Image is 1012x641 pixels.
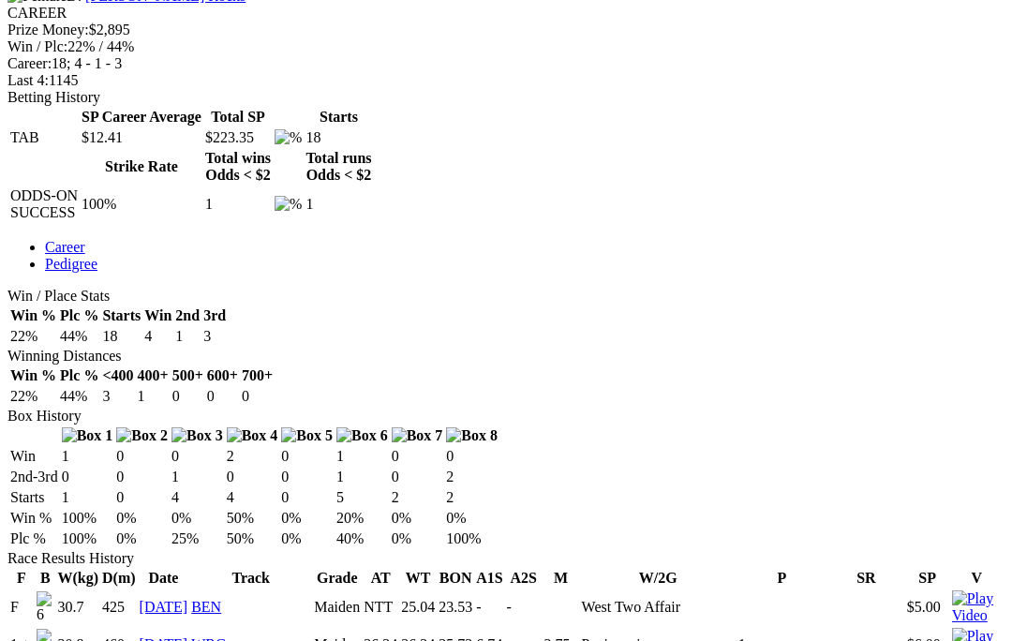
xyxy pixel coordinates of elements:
[171,447,224,466] td: 0
[171,366,204,385] th: 500+
[391,529,444,548] td: 0%
[143,306,172,325] th: Win
[171,529,224,548] td: 25%
[9,447,59,466] td: Win
[392,427,443,444] img: Box 7
[9,186,79,222] td: ODDS-ON SUCCESS
[275,196,302,213] img: %
[336,427,388,444] img: Box 6
[191,599,221,615] a: BEN
[227,427,278,444] img: Box 4
[226,509,279,528] td: 50%
[445,529,499,548] td: 100%
[7,22,1005,38] div: $2,895
[9,128,79,147] td: TAB
[61,488,114,507] td: 1
[59,306,99,325] th: Plc %
[37,591,54,623] img: 6
[438,569,473,588] th: BON
[139,569,189,588] th: Date
[438,589,473,625] td: 23.53
[9,589,34,625] td: F
[737,569,826,588] th: P
[7,408,1005,425] div: Box History
[952,607,1002,623] a: Watch Replay on Watchdog
[952,590,1002,624] img: Play Video
[137,366,170,385] th: 400+
[101,387,134,406] td: 3
[101,569,137,588] th: D(m)
[391,468,444,486] td: 0
[7,5,1005,22] div: CAREER
[143,327,172,346] td: 4
[226,529,279,548] td: 50%
[305,128,372,147] td: 18
[313,569,361,588] th: Grade
[61,447,114,466] td: 1
[202,306,227,325] th: 3rd
[305,149,372,185] th: Total runs Odds < $2
[446,427,498,444] img: Box 8
[445,509,499,528] td: 0%
[202,327,227,346] td: 3
[7,72,49,88] span: Last 4:
[36,569,55,588] th: B
[116,427,168,444] img: Box 2
[204,108,272,127] th: Total SP
[7,55,52,71] span: Career:
[57,589,100,625] td: 30.7
[506,569,542,588] th: A2S
[171,387,204,406] td: 0
[7,348,1005,365] div: Winning Distances
[9,488,59,507] td: Starts
[59,327,99,346] td: 44%
[475,569,503,588] th: A1S
[101,306,141,325] th: Starts
[391,509,444,528] td: 0%
[9,569,34,588] th: F
[115,509,169,528] td: 0%
[7,550,1005,567] div: Race Results History
[335,509,389,528] td: 20%
[171,488,224,507] td: 4
[305,108,372,127] th: Starts
[581,589,736,625] td: West Two Affair
[7,288,1005,305] div: Win / Place Stats
[61,468,114,486] td: 0
[9,509,59,528] td: Win %
[171,468,224,486] td: 1
[171,509,224,528] td: 0%
[206,387,239,406] td: 0
[140,599,188,615] a: [DATE]
[281,427,333,444] img: Box 5
[445,488,499,507] td: 2
[59,366,99,385] th: Plc %
[9,468,59,486] td: 2nd-3rd
[7,38,67,54] span: Win / Plc:
[9,327,57,346] td: 22%
[241,366,274,385] th: 700+
[906,569,949,588] th: SP
[59,387,99,406] td: 44%
[115,488,169,507] td: 0
[828,569,904,588] th: SR
[335,529,389,548] td: 40%
[280,509,334,528] td: 0%
[204,149,272,185] th: Total wins Odds < $2
[171,427,223,444] img: Box 3
[174,306,201,325] th: 2nd
[951,569,1003,588] th: V
[9,306,57,325] th: Win %
[7,38,1005,55] div: 22% / 44%
[81,186,202,222] td: 100%
[101,366,134,385] th: <400
[906,589,949,625] td: $5.00
[81,128,202,147] td: $12.41
[280,447,334,466] td: 0
[391,447,444,466] td: 0
[363,589,398,625] td: NTT
[363,569,398,588] th: AT
[45,256,97,272] a: Pedigree
[57,569,100,588] th: W(kg)
[581,569,736,588] th: W/2G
